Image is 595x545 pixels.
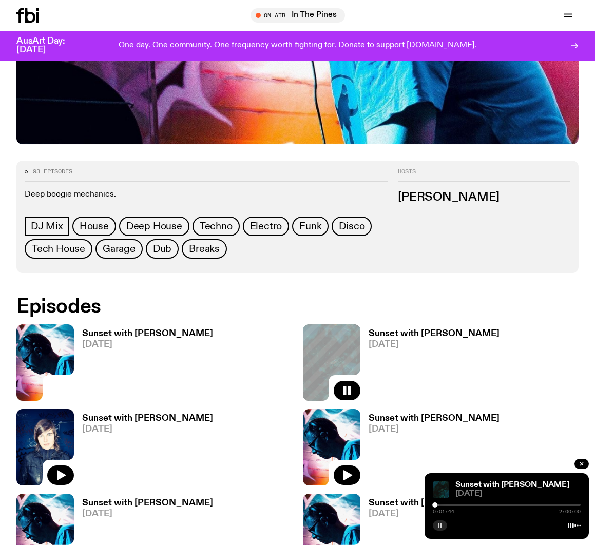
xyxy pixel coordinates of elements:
[33,169,72,174] span: 93 episodes
[153,243,171,255] span: Dub
[72,217,116,236] a: House
[455,490,581,498] span: [DATE]
[31,221,63,232] span: DJ Mix
[182,239,227,259] a: Breaks
[193,217,240,236] a: Techno
[433,509,454,514] span: 0:01:44
[299,221,321,232] span: Funk
[369,510,500,518] span: [DATE]
[332,217,372,236] a: Disco
[251,8,345,23] button: On AirIn The Pines
[119,41,476,50] p: One day. One community. One frequency worth fighting for. Donate to support [DOMAIN_NAME].
[119,217,189,236] a: Deep House
[25,190,388,200] p: Deep boogie mechanics.
[126,221,182,232] span: Deep House
[82,510,213,518] span: [DATE]
[74,329,213,401] a: Sunset with [PERSON_NAME][DATE]
[200,221,233,232] span: Techno
[82,425,213,434] span: [DATE]
[250,221,282,232] span: Electro
[16,324,74,401] img: Simon Caldwell stands side on, looking downwards. He has headphones on. Behind him is a brightly ...
[95,239,143,259] a: Garage
[189,243,220,255] span: Breaks
[146,239,179,259] a: Dub
[369,329,500,338] h3: Sunset with [PERSON_NAME]
[80,221,109,232] span: House
[559,509,581,514] span: 2:00:00
[82,499,213,508] h3: Sunset with [PERSON_NAME]
[74,414,213,485] a: Sunset with [PERSON_NAME][DATE]
[398,192,570,203] h3: [PERSON_NAME]
[303,409,360,485] img: Simon Caldwell stands side on, looking downwards. He has headphones on. Behind him is a brightly ...
[369,499,500,508] h3: Sunset with [PERSON_NAME]
[82,340,213,349] span: [DATE]
[339,221,364,232] span: Disco
[16,37,82,54] h3: AusArt Day: [DATE]
[292,217,329,236] a: Funk
[243,217,290,236] a: Electro
[32,243,85,255] span: Tech House
[369,425,500,434] span: [DATE]
[16,298,388,316] h2: Episodes
[455,481,569,489] a: Sunset with [PERSON_NAME]
[25,239,92,259] a: Tech House
[103,243,136,255] span: Garage
[82,329,213,338] h3: Sunset with [PERSON_NAME]
[82,414,213,423] h3: Sunset with [PERSON_NAME]
[369,340,500,349] span: [DATE]
[398,169,570,181] h2: Hosts
[360,329,500,401] a: Sunset with [PERSON_NAME][DATE]
[25,217,69,236] a: DJ Mix
[369,414,500,423] h3: Sunset with [PERSON_NAME]
[360,414,500,485] a: Sunset with [PERSON_NAME][DATE]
